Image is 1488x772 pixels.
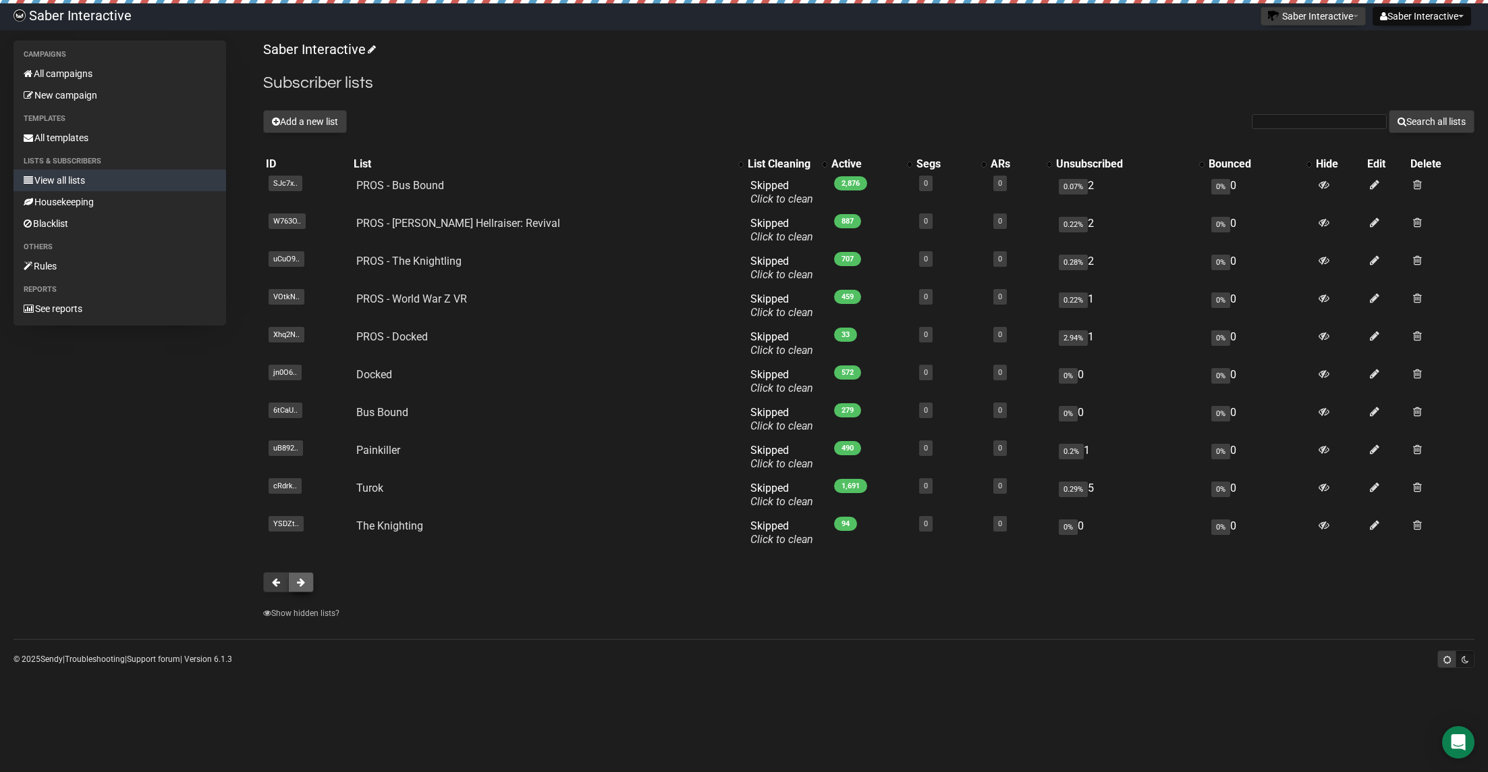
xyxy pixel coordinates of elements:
td: 0 [1053,401,1206,438]
a: Bus Bound [356,406,408,419]
a: Show hidden lists? [263,609,339,618]
span: 94 [834,517,857,531]
div: Unsubscribed [1056,157,1192,171]
td: 1 [1053,325,1206,363]
a: 0 [924,444,928,453]
li: Lists & subscribers [13,153,226,170]
td: 1 [1053,287,1206,325]
a: Troubleshooting [65,654,125,664]
div: List Cleaning [748,157,815,171]
th: Segs: No sort applied, activate to apply an ascending sort [914,155,988,174]
span: 0% [1211,255,1230,270]
a: All campaigns [13,63,226,84]
span: 2.94% [1059,330,1088,346]
span: cRdrk.. [269,478,302,494]
span: 459 [834,290,861,304]
span: 0% [1059,406,1078,421]
span: Skipped [750,519,813,546]
a: 0 [924,406,928,415]
a: Saber Interactive [263,41,374,57]
a: PROS - The Knightling [356,255,462,267]
span: 0% [1211,179,1230,195]
span: 0% [1211,292,1230,308]
a: Rules [13,255,226,277]
a: Click to clean [750,306,813,319]
td: 0 [1206,174,1314,211]
span: Skipped [750,330,813,357]
a: Support forum [127,654,180,664]
span: 707 [834,252,861,266]
span: Skipped [750,217,813,243]
div: Hide [1316,157,1361,171]
a: 0 [924,255,928,263]
button: Saber Interactive [1261,7,1366,26]
span: Skipped [750,444,813,470]
td: 0 [1206,476,1314,514]
a: PROS - Bus Bound [356,179,444,192]
a: Click to clean [750,268,813,281]
span: 0% [1211,368,1230,384]
td: 0 [1206,514,1314,552]
th: List: No sort applied, activate to apply an ascending sort [351,155,744,174]
a: 0 [998,368,1002,377]
a: 0 [924,330,928,339]
span: Skipped [750,179,813,205]
a: 0 [998,330,1002,339]
li: Reports [13,282,226,298]
span: 0% [1211,217,1230,232]
a: PROS - [PERSON_NAME] Hellraiser: Revival [356,217,560,230]
a: Click to clean [750,533,813,546]
a: Painkiller [356,444,400,457]
a: Click to clean [750,495,813,508]
th: ID: No sort applied, sorting is disabled [263,155,351,174]
a: Click to clean [750,192,813,205]
a: Click to clean [750,344,813,357]
img: 1.png [1268,10,1279,21]
span: W763O.. [269,213,306,229]
th: Delete: No sort applied, sorting is disabled [1408,155,1475,174]
td: 2 [1053,211,1206,249]
span: 0.29% [1059,482,1088,497]
td: 0 [1206,401,1314,438]
a: 0 [924,368,928,377]
a: New campaign [13,84,226,106]
a: 0 [998,179,1002,188]
li: Others [13,239,226,255]
span: 0.22% [1059,292,1088,308]
a: 0 [924,179,928,188]
a: Click to clean [750,419,813,432]
span: 572 [834,365,861,380]
span: 0% [1211,482,1230,497]
button: Add a new list [263,110,347,133]
li: Campaigns [13,47,226,63]
a: Housekeeping [13,191,226,213]
span: YSDZt.. [269,516,304,532]
span: Skipped [750,292,813,319]
span: Skipped [750,406,813,432]
td: 0 [1206,363,1314,401]
span: 0% [1211,444,1230,459]
td: 0 [1206,438,1314,476]
span: 279 [834,403,861,417]
a: Click to clean [750,457,813,470]
a: The Knighting [356,519,423,532]
span: SJc7x.. [269,176,302,191]
td: 0 [1206,325,1314,363]
span: 0.07% [1059,179,1088,195]
span: uCuO9.. [269,251,304,267]
span: uB892.. [269,440,303,456]
div: Active [831,157,901,171]
th: List Cleaning: No sort applied, activate to apply an ascending sort [745,155,829,174]
div: Edit [1367,157,1405,171]
td: 0 [1206,287,1314,325]
a: PROS - Docked [356,330,428,343]
a: View all lists [13,170,226,191]
div: Open Intercom Messenger [1442,726,1475,758]
a: Turok [356,482,383,494]
span: 1,691 [834,479,867,493]
a: 0 [998,255,1002,263]
span: 0% [1211,330,1230,346]
th: Edit: No sort applied, sorting is disabled [1365,155,1408,174]
span: 0% [1059,368,1078,384]
a: 0 [998,406,1002,415]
